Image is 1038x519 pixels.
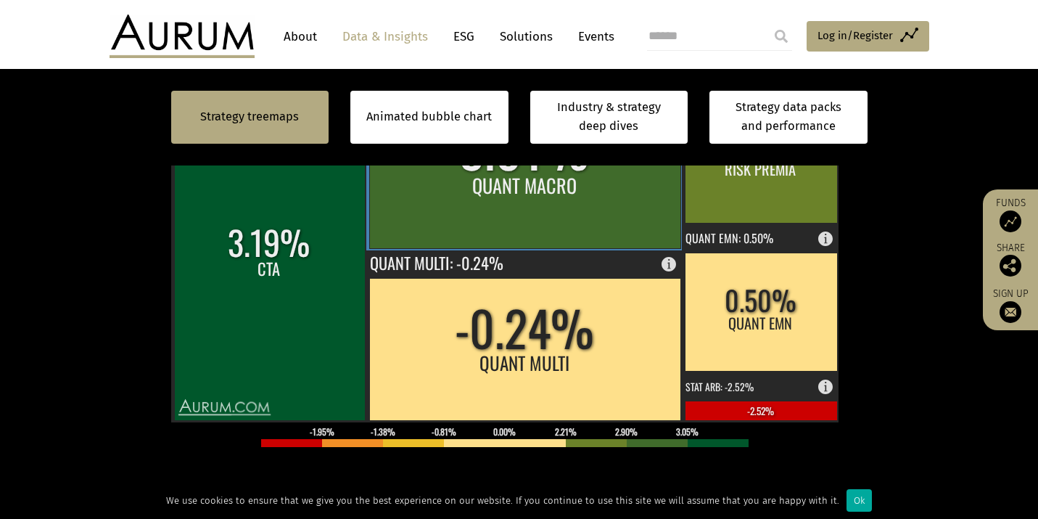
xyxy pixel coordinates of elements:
a: Sign up [990,287,1031,323]
img: Share this post [1000,255,1021,277]
a: Data & Insights [335,23,435,50]
a: Animated bubble chart [366,107,492,126]
a: Funds [990,197,1031,232]
a: Events [571,23,614,50]
div: Share [990,243,1031,277]
a: Log in/Register [807,21,929,52]
img: Sign up to our newsletter [1000,301,1021,323]
a: Industry & strategy deep dives [530,91,688,144]
div: Ok [847,489,872,512]
a: Strategy treemaps [200,107,299,126]
img: Aurum [110,15,255,58]
img: Access Funds [1000,211,1021,232]
a: ESG [446,23,482,50]
a: Strategy data packs and performance [709,91,868,144]
span: Log in/Register [817,27,893,44]
a: About [276,23,324,50]
input: Submit [767,22,796,51]
a: Solutions [493,23,560,50]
